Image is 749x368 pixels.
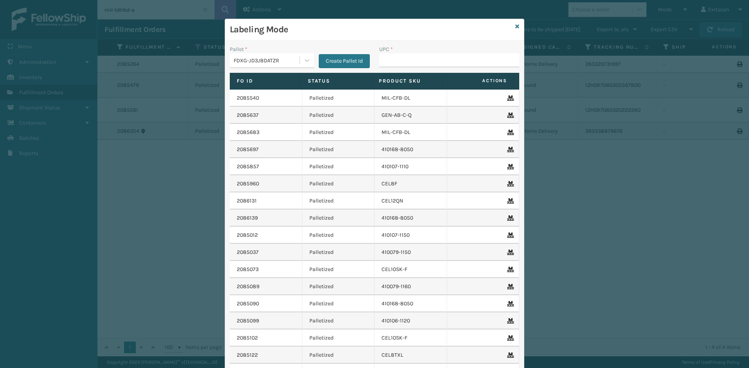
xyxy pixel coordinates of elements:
a: 2085960 [237,180,259,188]
i: Remove From Pallet [507,198,512,204]
a: 2085073 [237,266,259,273]
td: Palletized [302,261,375,278]
td: Palletized [302,192,375,210]
td: Palletized [302,329,375,347]
td: 410168-8050 [374,210,447,227]
td: Palletized [302,347,375,364]
i: Remove From Pallet [507,95,512,101]
a: 2085012 [237,231,258,239]
td: 410168-8050 [374,295,447,312]
td: Palletized [302,227,375,244]
a: 2086139 [237,214,258,222]
a: 2085857 [237,163,259,171]
td: Palletized [302,158,375,175]
td: Palletized [302,141,375,158]
button: Create Pallet Id [319,54,370,68]
td: 410107-1110 [374,158,447,175]
i: Remove From Pallet [507,164,512,169]
label: Pallet [230,45,247,53]
a: 2085637 [237,111,259,119]
i: Remove From Pallet [507,352,512,358]
td: Palletized [302,295,375,312]
i: Remove From Pallet [507,130,512,135]
td: 410079-1160 [374,278,447,295]
td: CEL10SK-F [374,261,447,278]
a: 2085090 [237,300,259,308]
i: Remove From Pallet [507,284,512,289]
a: 2085683 [237,129,259,136]
td: Palletized [302,107,375,124]
td: 410107-1150 [374,227,447,244]
i: Remove From Pallet [507,181,512,187]
i: Remove From Pallet [507,301,512,306]
a: 2085037 [237,248,259,256]
label: Status [308,77,364,85]
td: CEL12QN [374,192,447,210]
td: Palletized [302,175,375,192]
td: CEL8F [374,175,447,192]
a: 2085540 [237,94,259,102]
td: 410168-8050 [374,141,447,158]
td: Palletized [302,124,375,141]
label: Fo Id [237,77,293,85]
td: CEL8TXL [374,347,447,364]
i: Remove From Pallet [507,113,512,118]
label: Product SKU [379,77,435,85]
i: Remove From Pallet [507,215,512,221]
a: 2085102 [237,334,258,342]
i: Remove From Pallet [507,147,512,152]
td: MIL-CFB-DL [374,124,447,141]
div: FDXG-JD3J8DATZR [234,56,300,65]
label: UPC [379,45,393,53]
a: 2085122 [237,351,258,359]
td: 410106-1120 [374,312,447,329]
i: Remove From Pallet [507,267,512,272]
i: Remove From Pallet [507,250,512,255]
td: MIL-CFB-DL [374,90,447,107]
td: GEN-AB-C-Q [374,107,447,124]
a: 2085089 [237,283,259,291]
td: Palletized [302,244,375,261]
i: Remove From Pallet [507,318,512,324]
span: Actions [445,74,512,87]
i: Remove From Pallet [507,232,512,238]
a: 2086131 [237,197,257,205]
td: Palletized [302,210,375,227]
a: 2085697 [237,146,259,153]
td: CEL10SK-F [374,329,447,347]
a: 2085099 [237,317,259,325]
td: 410079-1150 [374,244,447,261]
h3: Labeling Mode [230,24,512,35]
i: Remove From Pallet [507,335,512,341]
td: Palletized [302,312,375,329]
td: Palletized [302,278,375,295]
td: Palletized [302,90,375,107]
